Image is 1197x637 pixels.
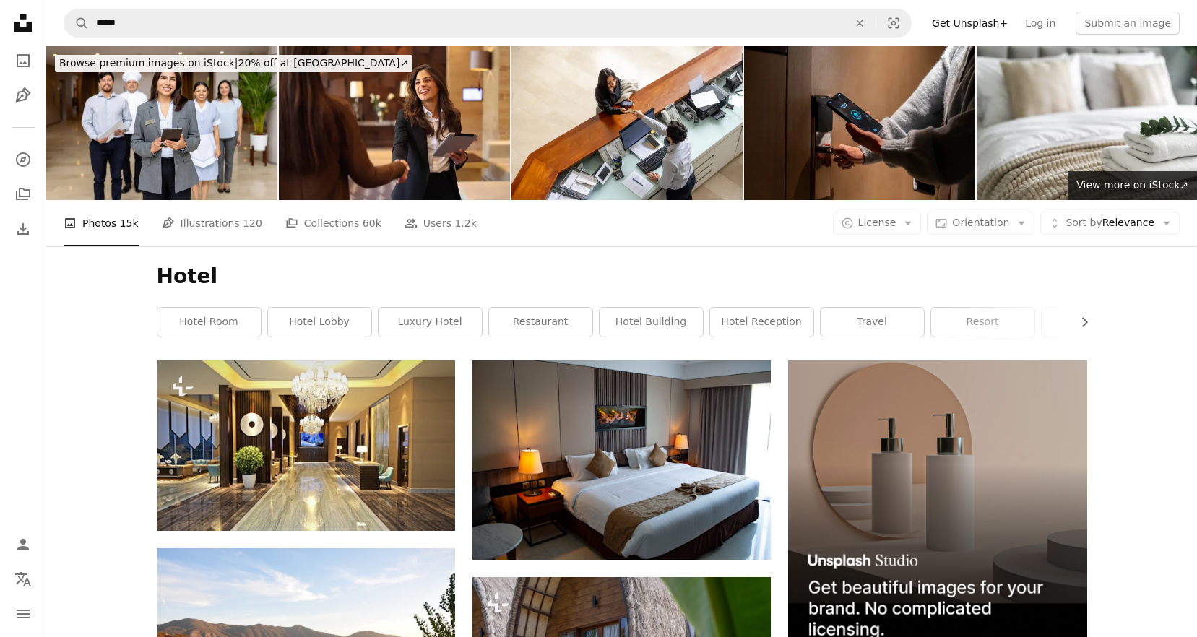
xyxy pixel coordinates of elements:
[9,530,38,559] a: Log in / Sign up
[9,565,38,594] button: Language
[1040,212,1180,235] button: Sort byRelevance
[162,200,262,246] a: Illustrations 120
[1066,216,1154,230] span: Relevance
[1016,12,1064,35] a: Log in
[9,46,38,75] a: Photos
[64,9,89,37] button: Search Unsplash
[285,200,381,246] a: Collections 60k
[600,308,703,337] a: hotel building
[64,9,912,38] form: Find visuals sitewide
[454,215,476,231] span: 1.2k
[844,9,876,37] button: Clear
[157,308,261,337] a: hotel room
[9,214,38,243] a: Download History
[858,217,896,228] span: License
[363,215,381,231] span: 60k
[157,264,1087,290] h1: Hotel
[927,212,1034,235] button: Orientation
[9,180,38,209] a: Collections
[268,308,371,337] a: hotel lobby
[931,308,1034,337] a: resort
[59,57,238,69] span: Browse premium images on iStock |
[710,308,813,337] a: hotel reception
[833,212,922,235] button: License
[9,599,38,628] button: Menu
[9,81,38,110] a: Illustrations
[59,57,408,69] span: 20% off at [GEOGRAPHIC_DATA] ↗
[1068,171,1197,200] a: View more on iStock↗
[157,439,455,452] a: 3d render of luxury hotel lobby and reception
[279,46,510,200] img: Beautiful businesswoman greeting her female business partner
[379,308,482,337] a: luxury hotel
[489,308,592,337] a: restaurant
[1071,308,1087,337] button: scroll list to the right
[1076,12,1180,35] button: Submit an image
[46,46,277,200] img: Hotel manager leading a group of employees at the lobby
[405,200,477,246] a: Users 1.2k
[243,215,262,231] span: 120
[511,46,743,200] img: Woman traveling for business and paying by card at the hotel
[744,46,975,200] img: Women unlock hotel rooms with mobile phones
[472,360,771,559] img: white bed linen with throw pillows
[1042,308,1145,337] a: hotels
[9,145,38,174] a: Explore
[1066,217,1102,228] span: Sort by
[876,9,911,37] button: Visual search
[952,217,1009,228] span: Orientation
[157,360,455,531] img: 3d render of luxury hotel lobby and reception
[923,12,1016,35] a: Get Unsplash+
[46,46,421,81] a: Browse premium images on iStock|20% off at [GEOGRAPHIC_DATA]↗
[821,308,924,337] a: travel
[472,453,771,466] a: white bed linen with throw pillows
[1076,179,1188,191] span: View more on iStock ↗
